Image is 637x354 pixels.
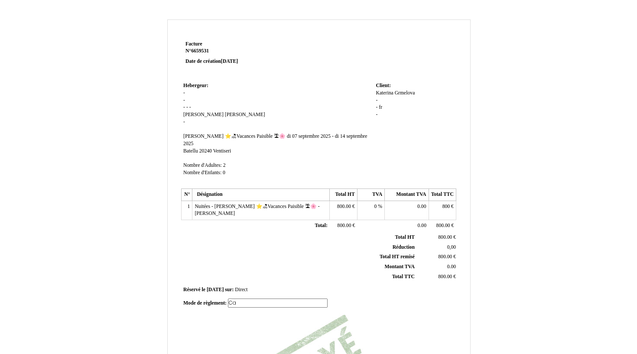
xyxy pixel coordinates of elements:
[447,264,456,270] span: 0.00
[225,112,265,117] span: [PERSON_NAME]
[183,148,198,154] span: Batellu
[429,201,456,220] td: €
[417,204,426,209] span: 0.00
[357,189,384,201] th: TVA
[221,58,238,64] span: [DATE]
[195,204,319,217] span: Nuitées - [PERSON_NAME] ⭐️🏖Vacances Paisible 🏝🌸 - [PERSON_NAME]
[183,300,227,306] span: Mode de règlement:
[395,90,415,96] span: Grmelova
[416,252,458,262] td: €
[235,287,247,292] span: Direct
[183,162,222,168] span: Nombre d'Adultes:
[185,48,289,55] strong: N°
[357,201,384,220] td: %
[374,204,377,209] span: 0
[225,287,234,292] span: sur:
[392,274,415,279] span: Total TTC
[330,201,357,220] td: €
[183,119,185,125] span: -
[376,83,390,88] span: Client:
[438,234,452,240] span: 800.00
[418,223,426,228] span: 0.00
[185,58,238,64] strong: Date de création
[395,234,415,240] span: Total HT
[376,97,377,103] span: -
[199,148,212,154] span: 20240
[438,274,452,279] span: 800.00
[182,189,192,201] th: N°
[315,223,327,228] span: Total:
[183,287,205,292] span: Réservé le
[376,112,377,117] span: -
[223,170,225,175] span: 0
[189,104,191,110] span: -
[442,204,450,209] span: 800
[385,264,415,270] span: Montant TVA
[183,133,286,139] span: [PERSON_NAME] ⭐️🏖Vacances Paisible 🏝🌸
[447,244,456,250] span: 0,00
[207,287,224,292] span: [DATE]
[330,189,357,201] th: Total HT
[438,254,452,260] span: 800.00
[380,254,415,260] span: Total HT remisé
[379,104,382,110] span: fr
[182,201,192,220] td: 1
[416,233,458,242] td: €
[183,83,208,88] span: Hebergeur:
[376,90,393,96] span: Katerina
[223,162,226,168] span: 2
[183,112,224,117] span: [PERSON_NAME]
[337,204,351,209] span: 800.00
[183,104,185,110] span: -
[192,189,330,201] th: Désignation
[185,41,202,47] span: Facture
[376,104,377,110] span: -
[7,3,33,29] button: Ouvrir le widget de chat LiveChat
[429,189,456,201] th: Total TTC
[436,223,450,228] span: 800.00
[183,133,367,146] span: di 07 septembre 2025 - di 14 septembre 2025
[183,170,221,175] span: Nombre d'Enfants:
[191,48,209,54] span: 6659531
[429,220,456,232] td: €
[393,244,415,250] span: Réduction
[385,189,429,201] th: Montant TVA
[186,104,188,110] span: -
[337,223,351,228] span: 800.00
[416,272,458,282] td: €
[183,97,185,103] span: -
[213,148,231,154] span: Ventiseri
[330,220,357,232] td: €
[183,90,185,96] span: -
